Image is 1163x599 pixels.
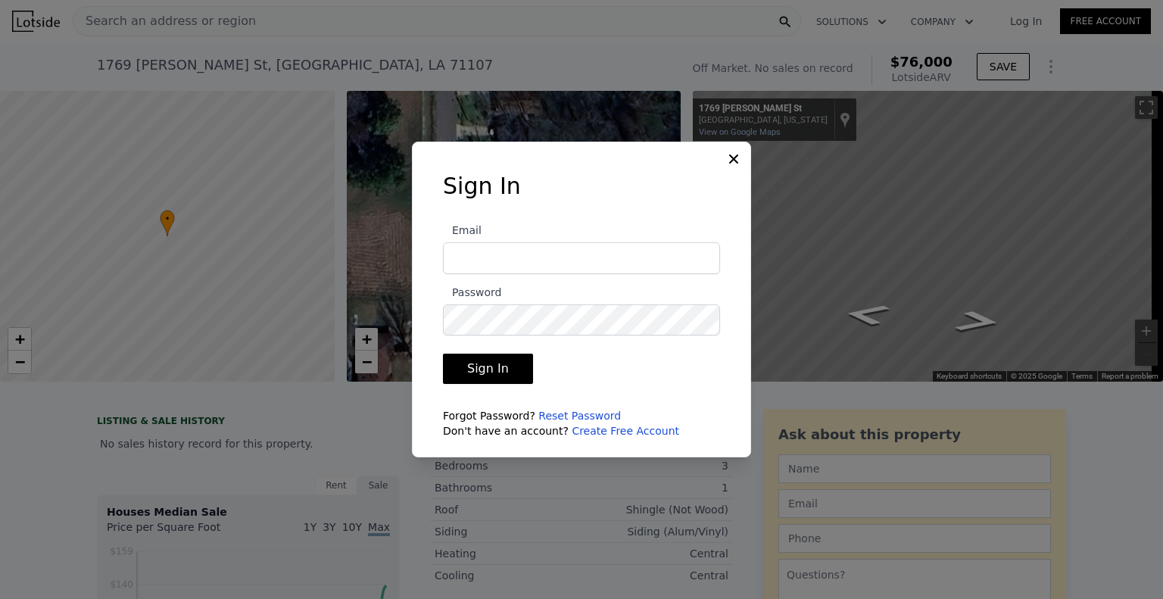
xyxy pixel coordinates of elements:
div: Forgot Password? Don't have an account? [443,408,720,438]
span: Email [443,224,482,236]
span: Password [443,286,501,298]
button: Sign In [443,354,533,384]
input: Password [443,304,720,336]
a: Create Free Account [572,425,679,437]
input: Email [443,242,720,274]
a: Reset Password [538,410,621,422]
h3: Sign In [443,173,720,200]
